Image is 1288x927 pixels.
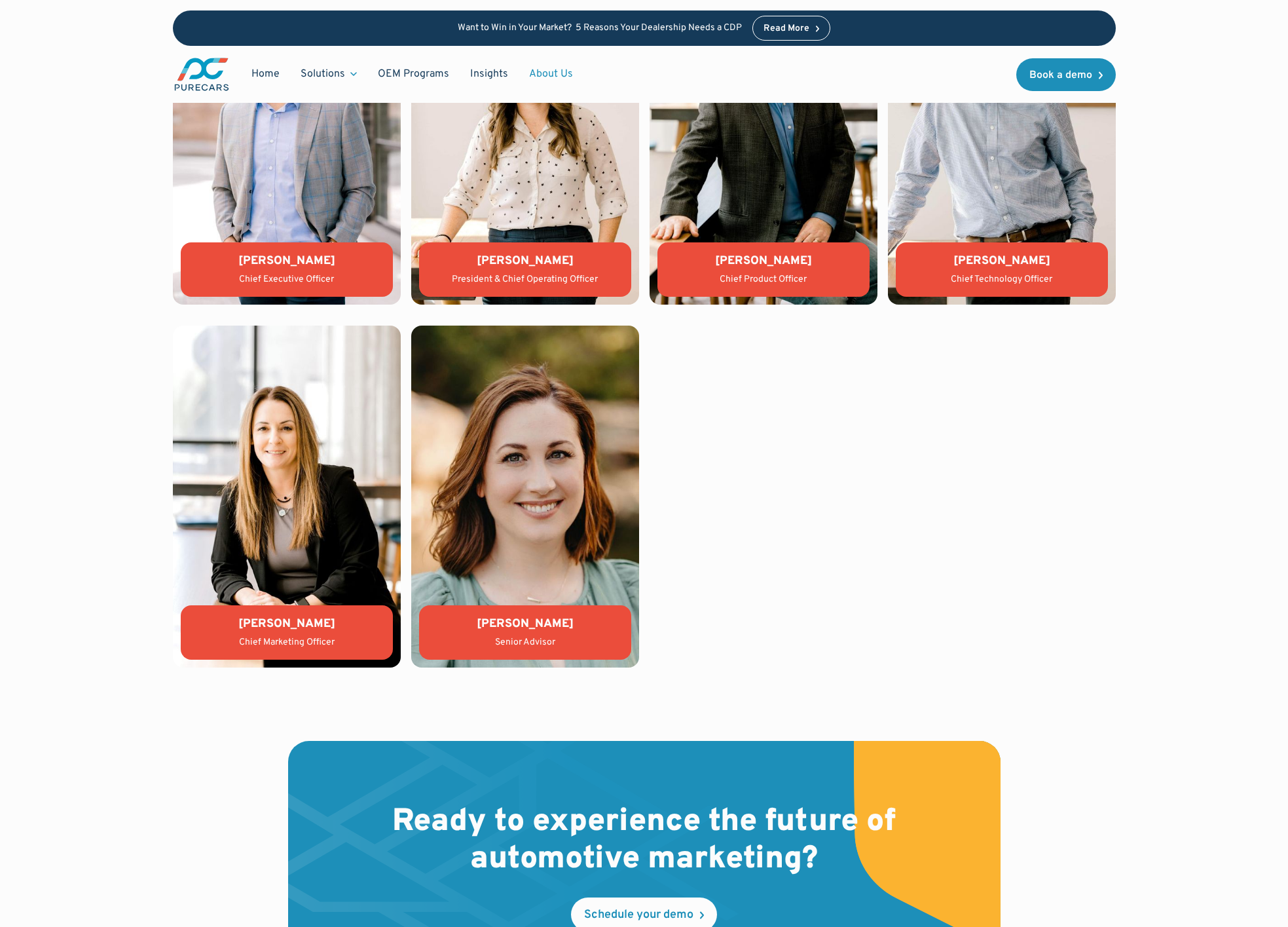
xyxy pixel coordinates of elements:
[1029,70,1092,81] div: Book a demo
[301,67,345,81] div: Solutions
[173,326,401,668] img: Kate Colacelli
[764,24,809,33] div: Read More
[1016,58,1116,91] a: Book a demo
[191,273,382,286] div: Chief Executive Officer
[191,253,382,269] div: [PERSON_NAME]
[430,616,621,632] div: [PERSON_NAME]
[460,62,519,86] a: Insights
[668,253,859,269] div: [PERSON_NAME]
[430,636,621,649] div: Senior Advisor
[411,326,639,668] img: Katy McIntosh
[290,62,367,86] div: Solutions
[906,273,1097,286] div: Chief Technology Officer
[191,616,382,632] div: [PERSON_NAME]
[367,62,460,86] a: OEM Programs
[430,273,621,286] div: President & Chief Operating Officer
[519,62,583,86] a: About Us
[668,273,859,286] div: Chief Product Officer
[906,253,1097,269] div: [PERSON_NAME]
[458,23,742,34] p: Want to Win in Your Market? 5 Reasons Your Dealership Needs a CDP
[191,636,382,649] div: Chief Marketing Officer
[752,16,831,41] a: Read More
[173,56,230,92] img: purecars logo
[372,804,917,879] h2: Ready to experience the future of automotive marketing?
[241,62,290,86] a: Home
[430,253,621,269] div: [PERSON_NAME]
[584,909,693,921] div: Schedule your demo
[173,56,230,92] a: main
